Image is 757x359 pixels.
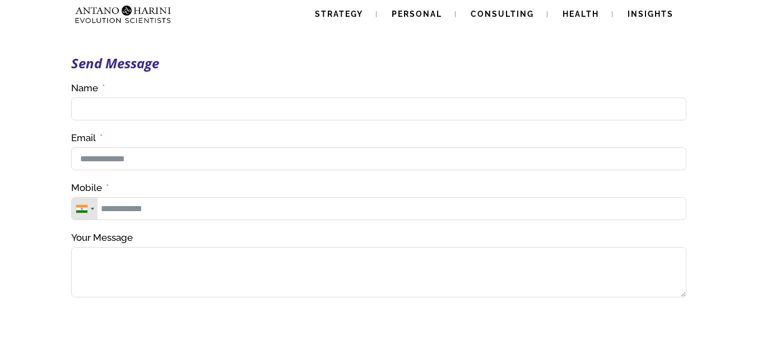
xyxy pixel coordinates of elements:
[72,198,97,220] div: Telephone country code
[628,10,674,18] span: Insights
[71,181,109,194] label: Mobile
[563,10,599,18] span: Health
[71,54,159,72] strong: Send Message
[71,197,686,220] input: Mobile
[315,10,363,18] span: Strategy
[71,309,242,352] iframe: reCAPTCHA
[392,10,442,18] span: Personal
[71,147,686,170] input: Email
[71,82,105,95] label: Name
[471,10,534,18] span: Consulting
[71,247,686,297] textarea: Your Message
[71,132,103,144] label: Email
[71,231,133,244] label: Your Message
